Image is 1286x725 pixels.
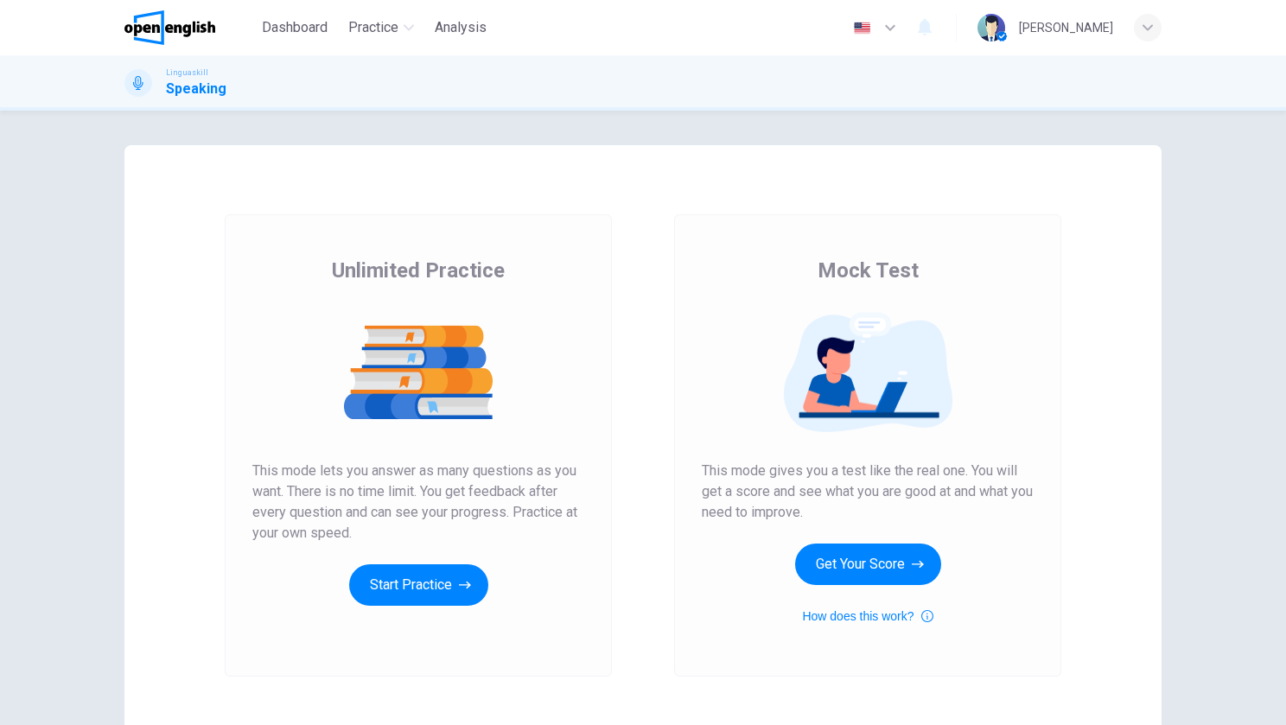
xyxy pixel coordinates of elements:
[977,14,1005,41] img: Profile picture
[124,10,255,45] a: OpenEnglish logo
[802,606,933,626] button: How does this work?
[341,12,421,43] button: Practice
[795,544,941,585] button: Get Your Score
[428,12,493,43] button: Analysis
[435,17,487,38] span: Analysis
[702,461,1034,523] span: This mode gives you a test like the real one. You will get a score and see what you are good at a...
[851,22,873,35] img: en
[349,564,488,606] button: Start Practice
[262,17,328,38] span: Dashboard
[124,10,215,45] img: OpenEnglish logo
[332,257,505,284] span: Unlimited Practice
[252,461,584,544] span: This mode lets you answer as many questions as you want. There is no time limit. You get feedback...
[166,67,208,79] span: Linguaskill
[255,12,334,43] button: Dashboard
[818,257,919,284] span: Mock Test
[348,17,398,38] span: Practice
[166,79,226,99] h1: Speaking
[1019,17,1113,38] div: [PERSON_NAME]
